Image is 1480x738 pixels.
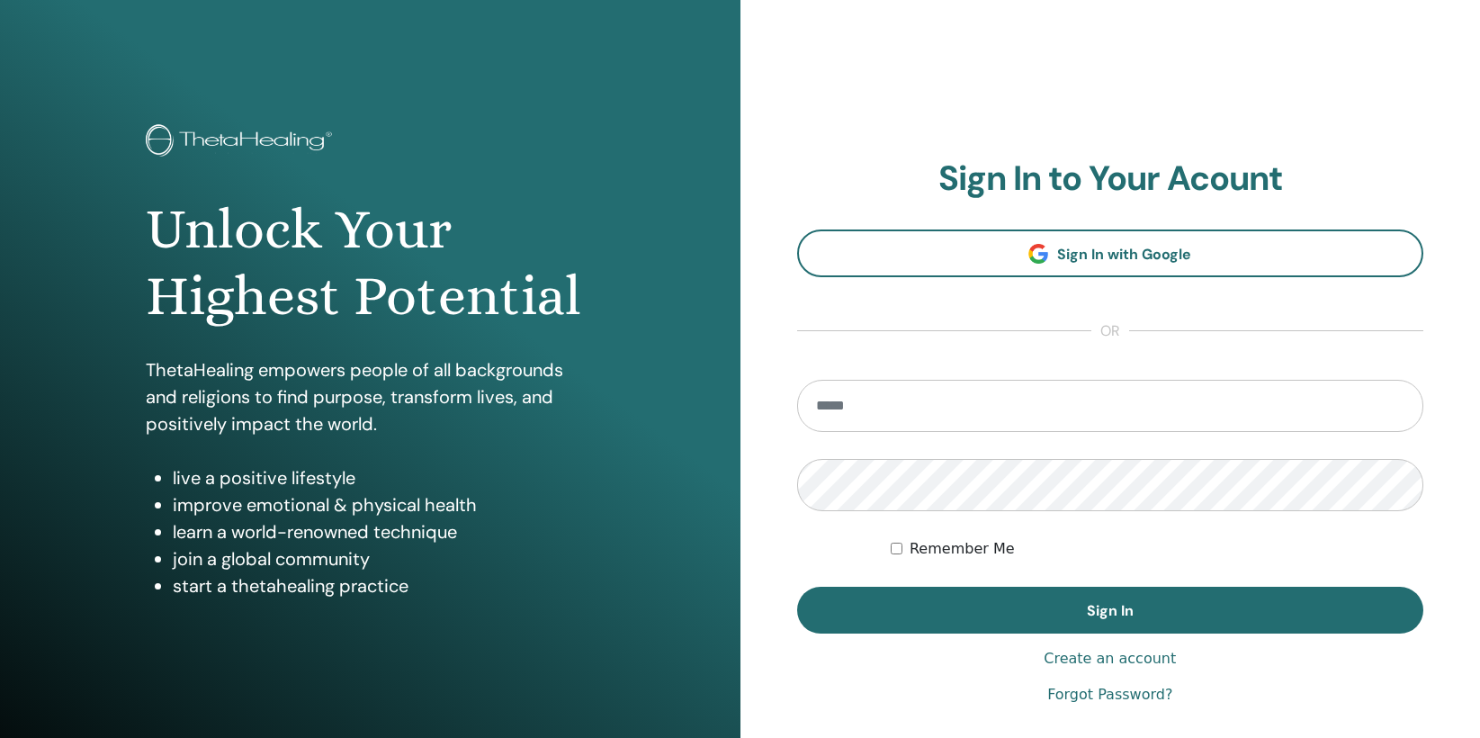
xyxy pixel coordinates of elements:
[797,158,1424,200] h2: Sign In to Your Acount
[146,356,594,437] p: ThetaHealing empowers people of all backgrounds and religions to find purpose, transform lives, a...
[891,538,1423,560] div: Keep me authenticated indefinitely or until I manually logout
[1047,684,1172,706] a: Forgot Password?
[1057,245,1191,264] span: Sign In with Google
[146,196,594,330] h1: Unlock Your Highest Potential
[173,572,594,599] li: start a thetahealing practice
[1044,648,1176,670] a: Create an account
[173,464,594,491] li: live a positive lifestyle
[910,538,1015,560] label: Remember Me
[1091,320,1129,342] span: or
[797,229,1424,277] a: Sign In with Google
[173,545,594,572] li: join a global community
[173,491,594,518] li: improve emotional & physical health
[1087,601,1134,620] span: Sign In
[173,518,594,545] li: learn a world-renowned technique
[797,587,1424,634] button: Sign In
